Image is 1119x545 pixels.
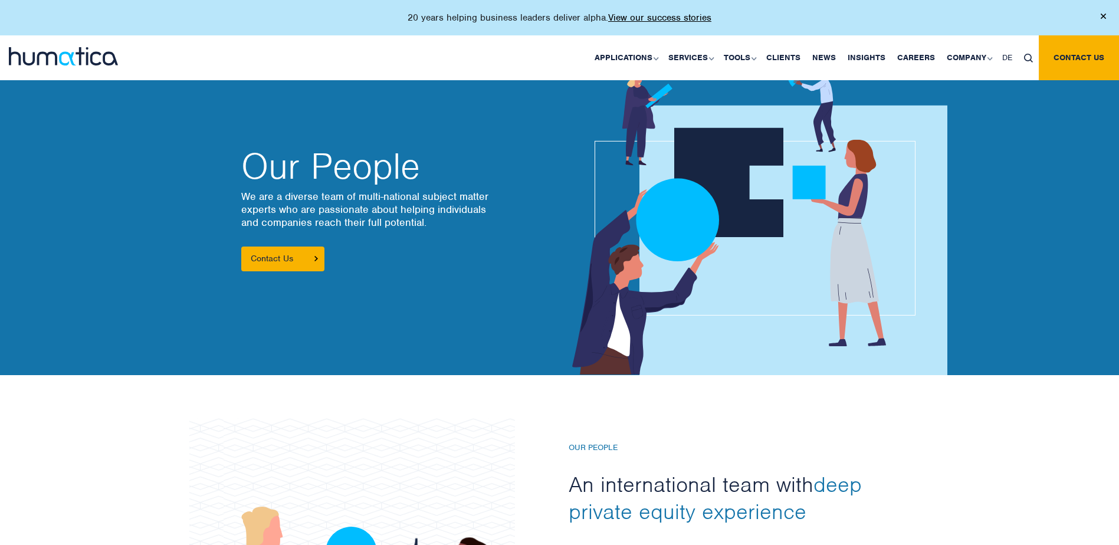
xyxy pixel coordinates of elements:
[608,12,711,24] a: View our success stories
[569,471,862,525] span: deep private equity experience
[241,247,324,271] a: Contact Us
[408,12,711,24] p: 20 years helping business leaders deliver alpha.
[569,443,887,453] h6: Our People
[241,190,548,229] p: We are a diverse team of multi-national subject matter experts who are passionate about helping i...
[314,256,318,261] img: arrowicon
[662,35,718,80] a: Services
[760,35,806,80] a: Clients
[891,35,941,80] a: Careers
[1024,54,1033,63] img: search_icon
[9,47,118,65] img: logo
[241,149,548,184] h2: Our People
[541,63,947,375] img: about_banner1
[1039,35,1119,80] a: Contact us
[996,35,1018,80] a: DE
[569,471,887,525] h2: An international team with
[589,35,662,80] a: Applications
[718,35,760,80] a: Tools
[806,35,842,80] a: News
[842,35,891,80] a: Insights
[941,35,996,80] a: Company
[1002,52,1012,63] span: DE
